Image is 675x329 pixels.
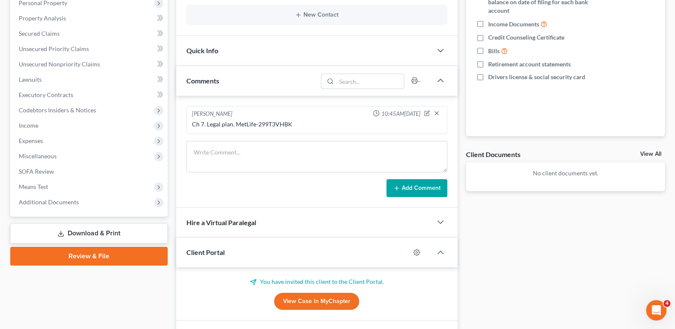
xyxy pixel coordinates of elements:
span: SOFA Review [19,168,54,175]
a: Review & File [10,247,168,266]
span: Bills [488,47,500,55]
span: Executory Contracts [19,91,73,98]
div: Ch 7. Legal plan. MetLife-299T3VHBK [192,120,442,129]
span: Expenses [19,137,43,144]
span: Income [19,122,38,129]
span: Unsecured Nonpriority Claims [19,60,100,68]
span: Secured Claims [19,30,60,37]
a: Executory Contracts [12,87,168,103]
a: Unsecured Priority Claims [12,41,168,57]
span: Client Portal [186,248,225,256]
a: Download & Print [10,223,168,243]
span: Additional Documents [19,198,79,206]
span: Retirement account statements [488,60,571,69]
span: Lawsuits [19,76,42,83]
a: Property Analysis [12,11,168,26]
span: Hire a Virtual Paralegal [186,218,256,226]
iframe: Intercom live chat [646,300,666,320]
p: No client documents yet. [473,169,658,177]
span: Credit Counseling Certificate [488,33,564,42]
a: View All [640,151,661,157]
span: Means Test [19,183,48,190]
span: 4 [664,300,670,307]
a: Secured Claims [12,26,168,41]
div: Client Documents [466,150,521,159]
span: Unsecured Priority Claims [19,45,89,52]
span: Drivers license & social security card [488,73,585,81]
span: Property Analysis [19,14,66,22]
button: Add Comment [386,179,447,197]
span: Miscellaneous [19,152,57,160]
a: Lawsuits [12,72,168,87]
span: Codebtors Insiders & Notices [19,106,96,114]
button: New Contact [193,11,441,18]
span: Income Documents [488,20,539,29]
p: You have invited this client to the Client Portal. [186,278,448,286]
span: 10:45AM[DATE] [381,110,420,118]
a: SOFA Review [12,164,168,179]
div: [PERSON_NAME] [192,110,232,118]
input: Search... [337,74,404,89]
span: Quick Info [186,46,218,54]
a: Unsecured Nonpriority Claims [12,57,168,72]
a: View Case in MyChapter [274,293,359,310]
span: Comments [186,77,219,85]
